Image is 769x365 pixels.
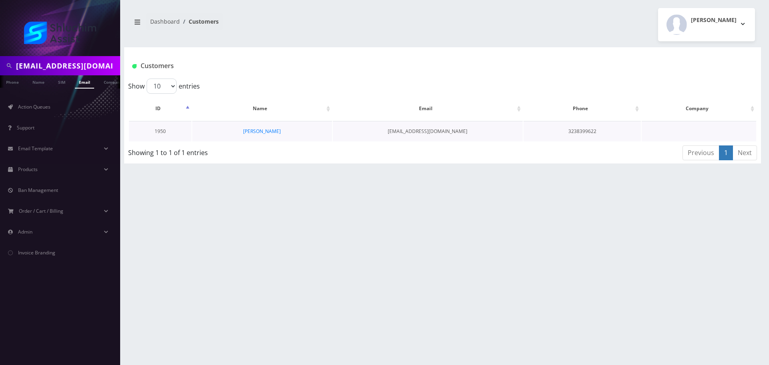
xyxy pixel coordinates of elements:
[19,208,63,214] span: Order / Cart / Billing
[100,75,127,88] a: Company
[691,17,737,24] h2: [PERSON_NAME]
[2,75,23,88] a: Phone
[523,97,641,120] th: Phone: activate to sort column ascending
[523,121,641,141] td: 3238399622
[129,121,191,141] td: 1950
[719,145,733,160] a: 1
[132,62,648,70] h1: Customers
[18,228,32,235] span: Admin
[333,121,523,141] td: [EMAIL_ADDRESS][DOMAIN_NAME]
[18,166,38,173] span: Products
[150,18,180,25] a: Dashboard
[192,97,332,120] th: Name: activate to sort column ascending
[75,75,94,89] a: Email
[147,79,177,94] select: Showentries
[682,145,719,160] a: Previous
[333,97,523,120] th: Email: activate to sort column ascending
[130,13,437,36] nav: breadcrumb
[18,103,50,110] span: Action Queues
[658,8,755,41] button: [PERSON_NAME]
[18,249,55,256] span: Invoice Branding
[18,145,53,152] span: Email Template
[28,75,48,88] a: Name
[54,75,69,88] a: SIM
[24,22,96,44] img: Shluchim Assist
[129,97,191,120] th: ID: activate to sort column descending
[733,145,757,160] a: Next
[18,187,58,194] span: Ban Management
[16,58,118,73] input: Search in Company
[180,17,219,26] li: Customers
[128,79,200,94] label: Show entries
[17,124,34,131] span: Support
[243,128,281,135] a: [PERSON_NAME]
[642,97,756,120] th: Company: activate to sort column ascending
[128,145,384,157] div: Showing 1 to 1 of 1 entries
